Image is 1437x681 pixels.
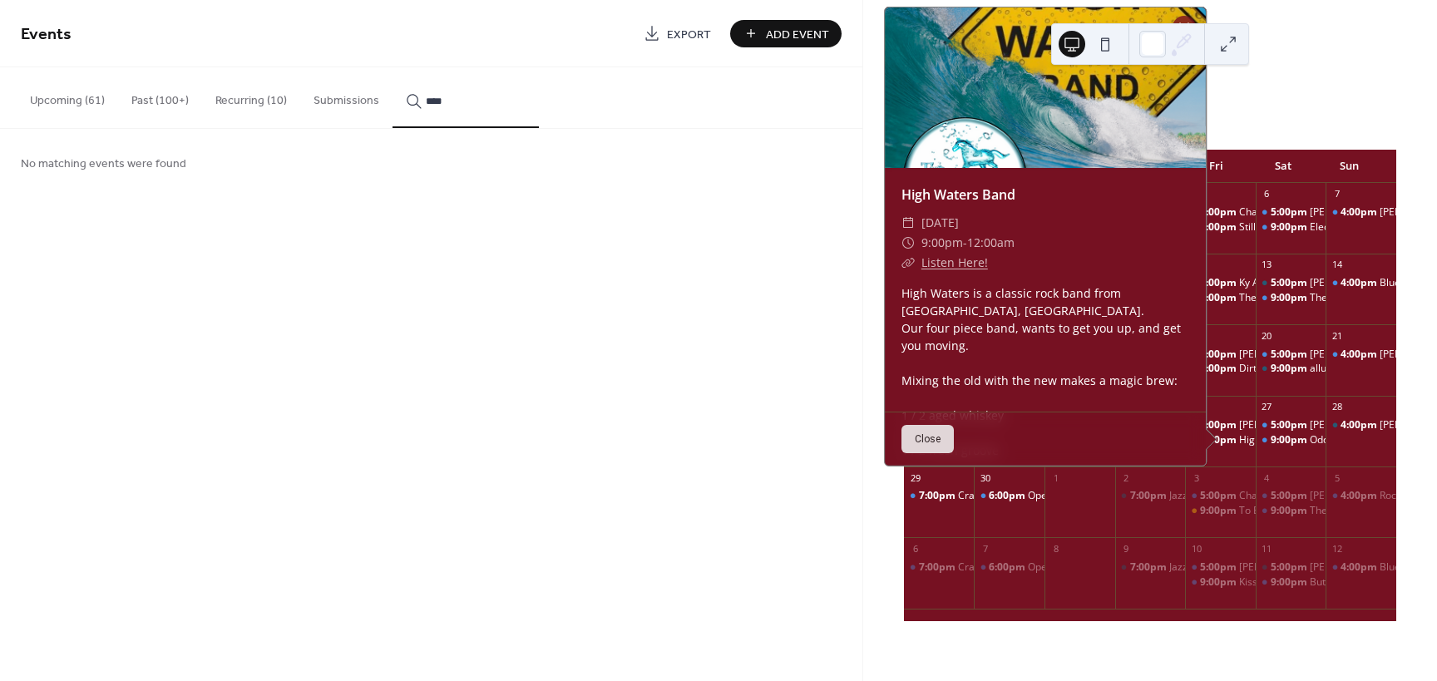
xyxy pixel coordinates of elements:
div: To Be Announced [1239,504,1321,518]
div: 4 [1261,471,1273,484]
span: 4:00pm [1341,560,1380,575]
span: 9:00pm [921,233,963,253]
div: High Waters Band [1239,433,1323,447]
span: 9:00pm [1271,433,1310,447]
span: 4:00pm [1341,276,1380,290]
div: Taylor Abrahamse [1256,205,1326,220]
div: [PERSON_NAME] [1310,348,1388,362]
div: allura [1310,362,1336,376]
span: 9:00pm [1200,220,1239,234]
div: The Hounds of Thunder [1310,291,1419,305]
span: 5:00pm [1271,348,1310,362]
span: 5:00pm [1271,560,1310,575]
div: Open Mic with [PERSON_NAME] [1028,560,1174,575]
div: allura [1256,362,1326,376]
div: Ky Anto [1239,276,1274,290]
div: [PERSON_NAME] & [PERSON_NAME] [1239,418,1408,432]
span: 7:00pm [1130,489,1169,503]
div: Brennen Sloan [1326,205,1396,220]
div: Still Picking Country [1239,220,1330,234]
div: Emily Burgess [1256,348,1326,362]
div: Washboard Hank & The Wringers [1326,348,1396,362]
div: High Waters is a classic rock band from [GEOGRAPHIC_DATA], [GEOGRAPHIC_DATA]. Our four piece band... [885,284,1206,599]
div: Open Mic with Joslynn Burford [974,489,1044,503]
span: 9:00pm [1200,575,1239,590]
span: 5:00pm [1271,418,1310,432]
div: 28 [1331,401,1343,413]
span: 9:00pm [1271,504,1310,518]
span: 5:00pm [1200,489,1239,503]
div: [PERSON_NAME] [1310,560,1388,575]
div: Jazz & Blues Night [1115,489,1186,503]
span: 12:00am [967,233,1015,253]
div: 1 [1049,471,1062,484]
div: Charlie Horse [1185,489,1256,503]
span: 9:00pm [1200,504,1239,518]
span: 6:00pm [989,489,1028,503]
span: 9:00pm [1271,575,1310,590]
div: Still Picking Country [1185,220,1256,234]
span: 4:00pm [1341,489,1380,503]
div: High Waters Band [1185,433,1256,447]
span: 9:00pm [1200,362,1239,376]
span: 4:00pm [1341,348,1380,362]
div: 6 [1261,188,1273,200]
a: Export [631,20,723,47]
div: Tami J. Wilde [1326,418,1396,432]
div: Rocky Islander [1326,489,1396,503]
div: Open Mic with Johann Burkhardt [974,560,1044,575]
span: - [963,233,967,253]
div: 3 [1190,471,1202,484]
div: ​ [901,233,915,253]
div: 8 [1049,542,1062,555]
div: Charlie Horse [1239,205,1303,220]
span: Export [667,26,711,43]
span: 5:00pm [1200,205,1239,220]
div: Bluegrass Menagerie [1326,276,1396,290]
span: 5:00pm [1271,205,1310,220]
div: 5 [1331,471,1343,484]
button: Add Event [730,20,842,47]
div: Electric City Pulse [1256,220,1326,234]
span: Events [21,18,72,51]
div: Doug Horner [1185,348,1256,362]
div: Bluegrass Menagerie [1326,560,1396,575]
div: Kissers! [1239,575,1275,590]
div: Crash and Burn [958,489,1030,503]
div: 20 [1261,329,1273,342]
span: 5:00pm [1200,348,1239,362]
span: 5:00pm [1271,489,1310,503]
div: Sun [1316,150,1383,183]
span: 9:00pm [1200,433,1239,447]
div: Kissers! [1185,575,1256,590]
a: High Waters Band [901,185,1015,204]
div: Chad Wenzel [1256,418,1326,432]
div: 27 [1261,401,1273,413]
span: 9:00pm [1271,362,1310,376]
button: Close [901,425,954,453]
div: Butter's Black Horse Debut! [1256,575,1326,590]
span: 5:00pm [1200,418,1239,432]
div: 12 [1331,542,1343,555]
div: Jazz & Blues Night [1115,560,1186,575]
div: Victoria Yeh & Mike Graham [1185,560,1256,575]
span: Add Event [766,26,829,43]
div: 30 [979,471,991,484]
div: Rick & Gailie [1185,418,1256,432]
div: The Fabulous Tonemasters [1185,291,1256,305]
div: Sat [1250,150,1316,183]
div: 9 [1120,542,1133,555]
a: Listen Here! [921,254,988,270]
div: Crash and Burn [904,560,975,575]
span: 4:00pm [1341,205,1380,220]
div: Odd Man Rush [1256,433,1326,447]
span: 7:00pm [919,489,958,503]
span: 7:00pm [919,560,958,575]
div: 13 [1261,259,1273,271]
div: To Be Announced [1185,504,1256,518]
div: Dirty Birdies [1185,362,1256,376]
div: ​ [901,213,915,233]
div: Brennen Sloan [1256,489,1326,503]
div: [PERSON_NAME] & [PERSON_NAME] [1239,560,1408,575]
